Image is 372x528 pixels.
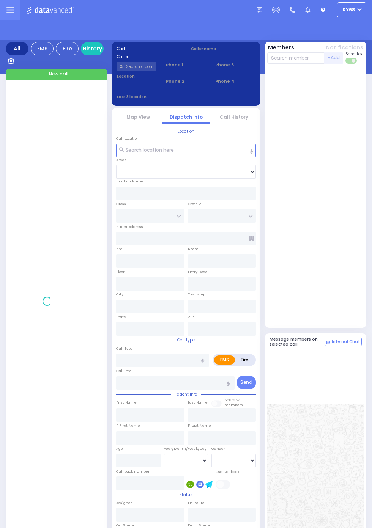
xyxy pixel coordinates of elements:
[116,446,123,451] label: Age
[188,292,205,297] label: Township
[214,355,235,365] label: EMS
[224,402,243,407] span: members
[188,400,208,405] label: Last Name
[170,114,203,120] a: Dispatch info
[249,236,254,241] span: Other building occupants
[31,42,54,55] div: EMS
[342,6,355,13] span: ky68
[56,42,79,55] div: Fire
[345,51,364,57] span: Send text
[175,492,196,498] span: Status
[116,292,123,297] label: City
[116,201,128,207] label: Cross 1
[211,446,225,451] label: Gender
[270,337,325,347] h5: Message members on selected call
[188,423,211,428] label: P Last Name
[116,400,137,405] label: First Name
[116,224,143,229] label: Street Address
[267,52,325,64] input: Search member
[224,397,245,402] small: Share with
[188,523,210,528] label: From Scene
[174,129,198,134] span: Location
[116,500,133,506] label: Assigned
[332,339,360,344] span: Internal Chat
[116,157,126,163] label: Areas
[126,114,150,120] a: Map View
[116,179,143,184] label: Location Name
[216,469,239,475] label: Use Callback
[257,7,262,13] img: message.svg
[268,44,294,52] button: Members
[215,78,255,85] span: Phone 4
[116,346,133,351] label: Call Type
[116,314,126,320] label: State
[116,469,150,474] label: Call back number
[235,355,255,365] label: Fire
[326,341,330,344] img: comment-alt.png
[215,62,255,68] span: Phone 3
[188,269,208,275] label: Entry Code
[166,78,206,85] span: Phone 2
[188,314,194,320] label: ZIP
[220,114,248,120] a: Call History
[117,74,157,79] label: Location
[325,338,362,346] button: Internal Chat
[191,46,255,52] label: Caller name
[44,71,68,77] span: + New call
[337,2,366,17] button: ky68
[173,337,199,343] span: Call type
[116,423,140,428] label: P First Name
[6,42,28,55] div: All
[166,62,206,68] span: Phone 1
[164,446,208,451] div: Year/Month/Week/Day
[116,136,139,141] label: Call Location
[117,46,181,52] label: Cad:
[116,247,122,252] label: Apt
[237,376,256,389] button: Send
[116,523,134,528] label: On Scene
[116,368,131,374] label: Call Info
[326,44,363,52] button: Notifications
[188,201,201,207] label: Cross 2
[171,391,201,397] span: Patient info
[345,57,358,64] label: Turn off text
[116,144,256,157] input: Search location here
[117,62,157,71] input: Search a contact
[116,269,125,275] label: Floor
[188,500,205,506] label: En Route
[188,247,199,252] label: Room
[26,5,77,15] img: Logo
[81,42,104,55] a: History
[117,94,186,100] label: Last 3 location
[117,54,181,60] label: Caller:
